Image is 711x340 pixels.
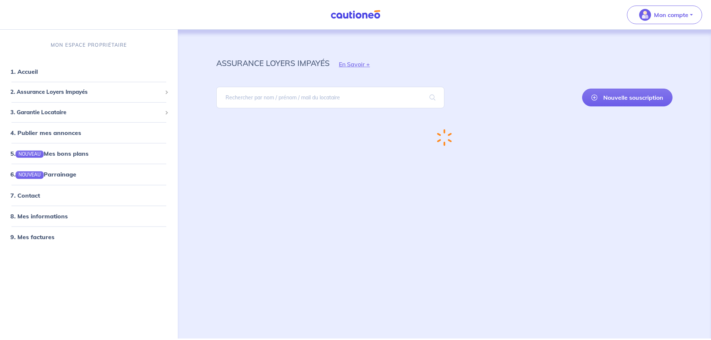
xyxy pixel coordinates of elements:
button: En Savoir + [330,53,379,75]
input: Rechercher par nom / prénom / mail du locataire [216,87,444,108]
p: Mon compte [654,10,688,19]
div: 3. Garantie Locataire [3,105,175,119]
span: 3. Garantie Locataire [10,108,162,116]
a: 7. Contact [10,191,40,199]
div: 1. Accueil [3,64,175,79]
img: Cautioneo [328,10,383,19]
a: 6.NOUVEAUParrainage [10,171,76,178]
div: 4. Publier mes annonces [3,125,175,140]
p: MON ESPACE PROPRIÉTAIRE [51,42,127,49]
a: 8. Mes informations [10,212,68,219]
span: search [421,87,444,108]
div: 6.NOUVEAUParrainage [3,167,175,182]
p: assurance loyers impayés [216,56,330,70]
a: 9. Mes factures [10,233,54,240]
a: 5.NOUVEAUMes bons plans [10,150,89,157]
div: 9. Mes factures [3,229,175,244]
div: 5.NOUVEAUMes bons plans [3,146,175,161]
a: Nouvelle souscription [582,89,672,106]
button: illu_account_valid_menu.svgMon compte [627,6,702,24]
span: 2. Assurance Loyers Impayés [10,88,162,96]
div: 7. Contact [3,188,175,202]
img: illu_account_valid_menu.svg [639,9,651,21]
div: 2. Assurance Loyers Impayés [3,85,175,99]
a: 1. Accueil [10,68,38,75]
img: loading-spinner [437,129,452,146]
div: 8. Mes informations [3,208,175,223]
a: 4. Publier mes annonces [10,129,81,136]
